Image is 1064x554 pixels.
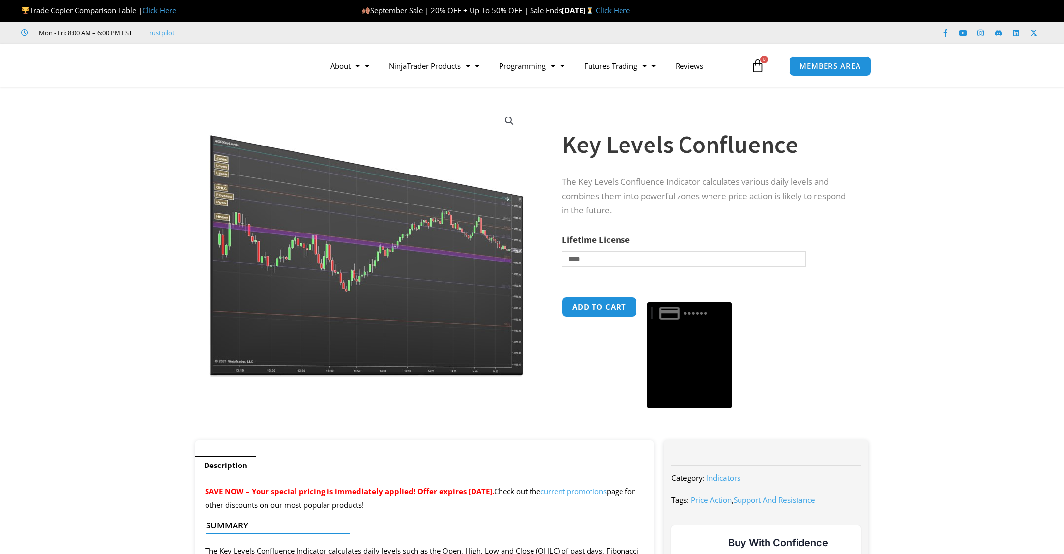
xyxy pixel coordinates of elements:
h3: Buy With Confidence [728,535,851,550]
label: Lifetime License [562,234,630,245]
nav: Menu [321,55,748,77]
span: Tags: [671,495,689,505]
a: Price Action [691,495,732,505]
a: MEMBERS AREA [789,56,871,76]
a: Support And Resistance [734,495,815,505]
img: LogoAI | Affordable Indicators – NinjaTrader [180,48,286,84]
span: , [691,495,815,505]
a: About [321,55,379,77]
img: Key Levels 1 [209,105,526,377]
span: Mon - Fri: 8:00 AM – 6:00 PM EST [36,27,132,39]
a: Programming [489,55,574,77]
text: •••••• [684,308,709,319]
span: 0 [760,56,768,63]
span: SAVE NOW – Your special pricing is immediately applied! Offer expires [DATE]. [205,486,494,496]
h4: Summary [206,521,635,530]
img: ⏳ [586,7,593,14]
img: 🏆 [22,7,29,14]
span: MEMBERS AREA [799,62,861,70]
iframe: Secure payment input frame [645,295,734,296]
h1: Key Levels Confluence [562,127,849,162]
span: September Sale | 20% OFF + Up To 50% OFF | Sale Ends [362,5,562,15]
a: Trustpilot [146,27,175,39]
a: Futures Trading [574,55,666,77]
p: Check out the page for other discounts on our most popular products! [205,485,644,512]
img: 🍂 [362,7,370,14]
button: Add to cart [562,297,637,317]
span: Category: [671,473,705,483]
a: Reviews [666,55,713,77]
a: Click Here [596,5,630,15]
a: Description [195,456,256,475]
a: Indicators [707,473,740,483]
a: current promotions [540,486,607,496]
a: Click Here [142,5,176,15]
a: 0 [736,52,779,80]
button: Buy with GPay [647,302,732,408]
a: View full-screen image gallery [501,112,518,130]
a: Clear options [562,272,577,279]
p: The Key Levels Confluence Indicator calculates various daily levels and combines them into powerf... [562,175,849,218]
span: Trade Copier Comparison Table | [21,5,176,15]
a: NinjaTrader Products [379,55,489,77]
strong: [DATE] [562,5,596,15]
